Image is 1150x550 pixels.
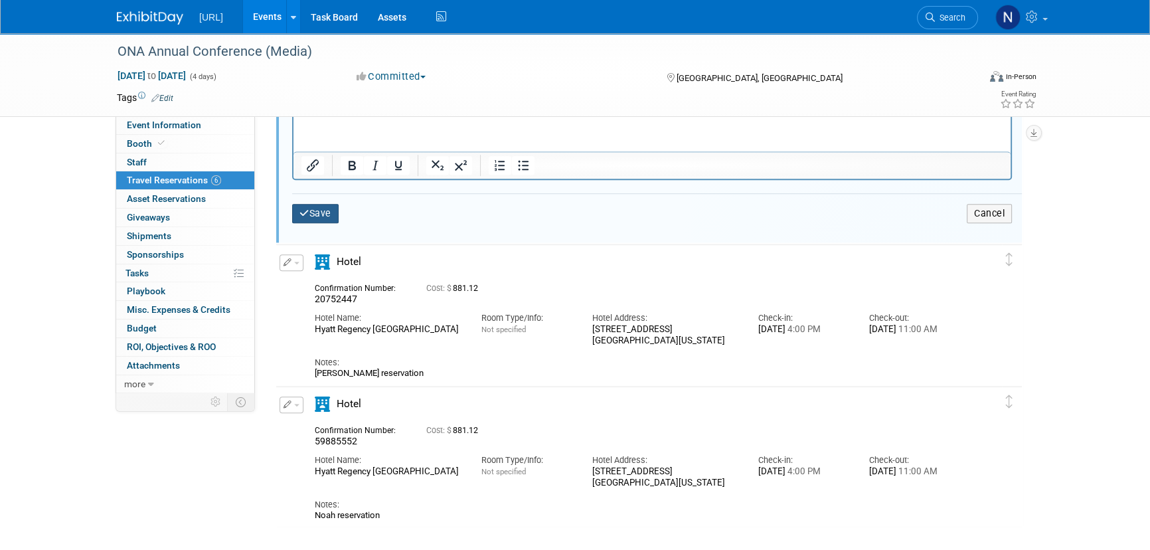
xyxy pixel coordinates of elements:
[869,324,960,335] div: [DATE]
[113,40,958,64] div: ONA Annual Conference (Media)
[592,454,738,466] div: Hotel Address:
[315,499,960,511] div: Notes:
[127,249,184,260] span: Sponsorships
[127,360,180,371] span: Attachments
[127,341,216,352] span: ROI, Objectives & ROO
[127,138,167,149] span: Booth
[426,284,483,293] span: 881.12
[127,304,230,315] span: Misc. Expenses & Credits
[758,312,849,324] div: Check-in:
[315,397,330,412] i: Hotel
[116,282,254,300] a: Playbook
[315,294,357,304] span: 20752447
[869,466,960,478] div: [DATE]
[900,69,1036,89] div: Event Format
[301,156,324,175] button: Insert/edit link
[116,153,254,171] a: Staff
[341,156,363,175] button: Bold
[199,12,223,23] span: [URL]
[315,510,960,521] div: Noah reservation
[758,324,849,335] div: [DATE]
[127,120,201,130] span: Event Information
[364,156,386,175] button: Italic
[896,324,938,334] span: 11:00 AM
[592,312,738,324] div: Hotel Address:
[426,426,453,435] span: Cost: $
[127,175,221,185] span: Travel Reservations
[116,116,254,134] a: Event Information
[481,312,572,324] div: Room Type/Info:
[995,5,1021,30] img: Noah Paaymans
[116,264,254,282] a: Tasks
[315,454,461,466] div: Hotel Name:
[315,436,357,446] span: 59885552
[117,91,173,104] td: Tags
[292,204,339,223] button: Save
[387,156,410,175] button: Underline
[990,71,1003,82] img: Format-Inperson.png
[116,190,254,208] a: Asset Reservations
[315,280,406,294] div: Confirmation Number:
[117,11,183,25] img: ExhibitDay
[116,246,254,264] a: Sponsorships
[426,284,453,293] span: Cost: $
[785,466,821,476] span: 4:00 PM
[116,301,254,319] a: Misc. Expenses & Credits
[127,212,170,223] span: Giveaways
[512,156,534,175] button: Bullet list
[337,398,361,410] span: Hotel
[116,357,254,375] a: Attachments
[450,156,472,175] button: Superscript
[592,466,738,489] div: [STREET_ADDRESS] [GEOGRAPHIC_DATA][US_STATE]
[315,254,330,270] i: Hotel
[127,323,157,333] span: Budget
[352,70,431,84] button: Committed
[785,324,821,334] span: 4:00 PM
[116,375,254,393] a: more
[869,454,960,466] div: Check-out:
[676,73,842,83] span: [GEOGRAPHIC_DATA], [GEOGRAPHIC_DATA]
[1006,395,1013,409] i: Click and drag to move item
[116,338,254,356] a: ROI, Objectives & ROO
[337,256,361,268] span: Hotel
[116,209,254,227] a: Giveaways
[127,193,206,204] span: Asset Reservations
[189,72,216,81] span: (4 days)
[1005,72,1036,82] div: In-Person
[158,139,165,147] i: Booth reservation complete
[481,454,572,466] div: Room Type/Info:
[481,467,525,476] span: Not specified
[116,171,254,189] a: Travel Reservations6
[592,324,738,347] div: [STREET_ADDRESS] [GEOGRAPHIC_DATA][US_STATE]
[293,100,1011,151] iframe: Rich Text Area
[315,324,461,335] div: Hyatt Regency [GEOGRAPHIC_DATA]
[127,157,147,167] span: Staff
[481,325,525,334] span: Not specified
[151,94,173,103] a: Edit
[116,135,254,153] a: Booth
[315,368,960,379] div: [PERSON_NAME] reservation
[127,230,171,241] span: Shipments
[917,6,978,29] a: Search
[228,393,255,411] td: Toggle Event Tabs
[127,286,165,296] span: Playbook
[315,422,406,436] div: Confirmation Number:
[116,227,254,245] a: Shipments
[315,312,461,324] div: Hotel Name:
[117,70,187,82] span: [DATE] [DATE]
[896,466,938,476] span: 11:00 AM
[758,466,849,478] div: [DATE]
[1006,253,1013,266] i: Click and drag to move item
[967,204,1012,223] button: Cancel
[315,357,960,369] div: Notes:
[315,466,461,478] div: Hyatt Regency [GEOGRAPHIC_DATA]
[211,175,221,185] span: 6
[758,454,849,466] div: Check-in:
[489,156,511,175] button: Numbered list
[205,393,228,411] td: Personalize Event Tab Strip
[116,320,254,337] a: Budget
[145,70,158,81] span: to
[426,156,449,175] button: Subscript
